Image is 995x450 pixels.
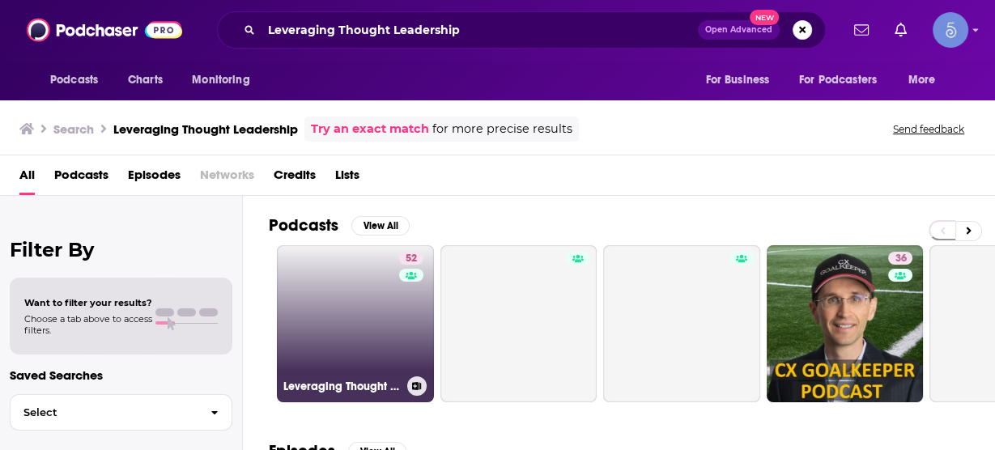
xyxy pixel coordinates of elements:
[351,216,410,236] button: View All
[262,17,698,43] input: Search podcasts, credits, & more...
[217,11,826,49] div: Search podcasts, credits, & more...
[705,26,772,34] span: Open Advanced
[128,162,181,195] a: Episodes
[933,12,968,48] button: Show profile menu
[24,313,152,336] span: Choose a tab above to access filters.
[335,162,359,195] a: Lists
[10,394,232,431] button: Select
[399,252,423,265] a: 52
[128,69,163,91] span: Charts
[181,65,270,96] button: open menu
[888,252,912,265] a: 36
[39,65,119,96] button: open menu
[277,245,434,402] a: 52Leveraging Thought Leadership
[54,162,108,195] a: Podcasts
[767,245,924,402] a: 36
[694,65,789,96] button: open menu
[117,65,172,96] a: Charts
[888,122,969,136] button: Send feedback
[799,69,877,91] span: For Podcasters
[27,15,182,45] img: Podchaser - Follow, Share and Rate Podcasts
[698,20,780,40] button: Open AdvancedNew
[897,65,956,96] button: open menu
[113,121,298,137] h3: Leveraging Thought Leadership
[705,69,769,91] span: For Business
[432,120,572,138] span: for more precise results
[311,120,429,138] a: Try an exact match
[274,162,316,195] a: Credits
[895,251,906,267] span: 36
[750,10,779,25] span: New
[283,380,401,393] h3: Leveraging Thought Leadership
[53,121,94,137] h3: Search
[789,65,900,96] button: open menu
[933,12,968,48] span: Logged in as Spiral5-G1
[200,162,254,195] span: Networks
[269,215,410,236] a: PodcastsView All
[933,12,968,48] img: User Profile
[50,69,98,91] span: Podcasts
[908,69,936,91] span: More
[19,162,35,195] a: All
[10,238,232,261] h2: Filter By
[24,297,152,308] span: Want to filter your results?
[192,69,249,91] span: Monitoring
[10,367,232,383] p: Saved Searches
[269,215,338,236] h2: Podcasts
[406,251,417,267] span: 52
[848,16,875,44] a: Show notifications dropdown
[11,407,198,418] span: Select
[888,16,913,44] a: Show notifications dropdown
